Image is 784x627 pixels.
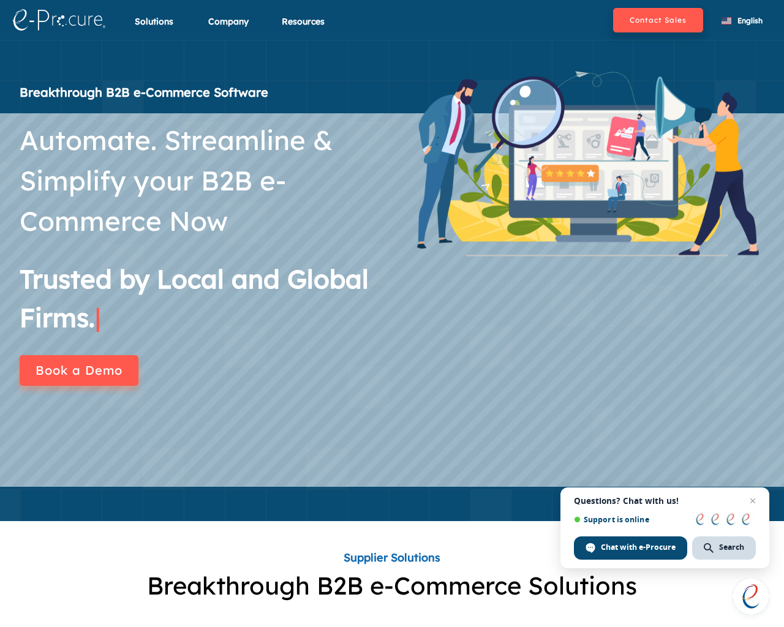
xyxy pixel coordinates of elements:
[574,515,687,524] span: Support is online
[12,9,105,31] img: logo
[745,494,760,508] span: Close chat
[20,83,372,102] div: Breakthrough B2B e-Commerce Software
[282,15,325,43] div: Resources
[601,542,676,553] span: Chat with e-Procure
[692,536,756,560] div: Search
[613,8,703,32] button: Contact Sales
[208,15,249,43] div: Company
[417,64,759,257] img: banner
[737,16,763,25] span: English
[95,301,101,334] span: |
[20,120,372,241] div: Automate. Streamline & Simplify your B2B e-Commerce Now
[20,263,369,334] span: Trusted by Local and Global Firms.
[135,15,173,43] div: Solutions
[733,578,769,615] div: Open chat
[20,355,138,386] button: Book a Demo
[574,536,687,560] div: Chat with e-Procure
[719,542,744,553] span: Search
[574,496,756,506] span: Questions? Chat with us!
